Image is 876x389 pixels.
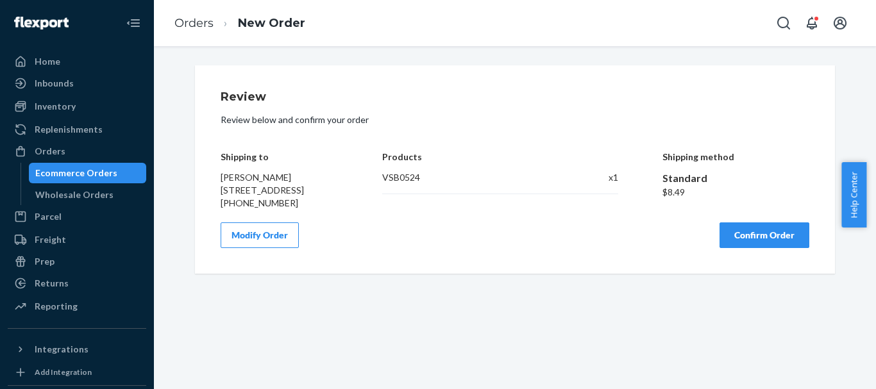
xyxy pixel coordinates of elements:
[29,185,147,205] a: Wholesale Orders
[35,255,55,268] div: Prep
[35,367,92,377] div: Add Integration
[662,152,810,161] h4: Shipping method
[662,171,810,186] div: Standard
[221,172,304,195] span: [PERSON_NAME] [STREET_ADDRESS]
[238,16,305,30] a: New Order
[35,210,62,223] div: Parcel
[35,277,69,290] div: Returns
[8,73,146,94] a: Inbounds
[35,300,78,313] div: Reporting
[8,273,146,294] a: Returns
[8,119,146,140] a: Replenishments
[8,229,146,250] a: Freight
[121,10,146,36] button: Close Navigation
[8,339,146,360] button: Integrations
[35,167,117,179] div: Ecommerce Orders
[35,343,88,356] div: Integrations
[35,55,60,68] div: Home
[771,10,796,36] button: Open Search Box
[8,251,146,272] a: Prep
[8,51,146,72] a: Home
[164,4,316,42] ol: breadcrumbs
[35,233,66,246] div: Freight
[221,222,299,248] button: Modify Order
[221,152,339,161] h4: Shipping to
[662,186,810,199] div: $8.49
[8,141,146,161] a: Orders
[841,162,866,228] button: Help Center
[35,77,74,90] div: Inbounds
[799,10,825,36] button: Open notifications
[382,171,568,184] div: VSB0524
[8,296,146,317] a: Reporting
[221,197,339,210] div: [PHONE_NUMBER]
[221,113,809,126] p: Review below and confirm your order
[35,123,103,136] div: Replenishments
[8,365,146,380] a: Add Integration
[221,91,809,104] h1: Review
[8,206,146,227] a: Parcel
[29,163,147,183] a: Ecommerce Orders
[382,152,618,161] h4: Products
[14,17,69,29] img: Flexport logo
[8,96,146,117] a: Inventory
[35,145,65,158] div: Orders
[827,10,853,36] button: Open account menu
[35,188,114,201] div: Wholesale Orders
[35,100,76,113] div: Inventory
[581,171,618,184] div: x 1
[720,222,809,248] button: Confirm Order
[174,16,214,30] a: Orders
